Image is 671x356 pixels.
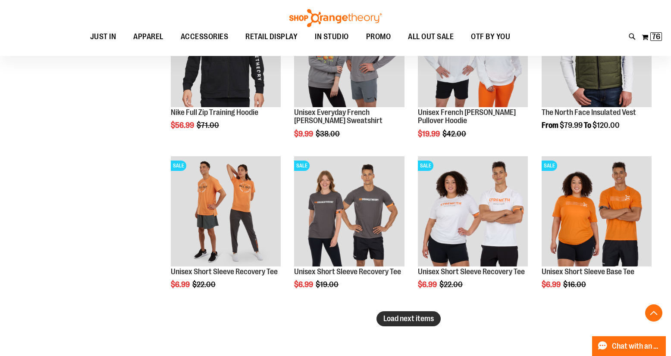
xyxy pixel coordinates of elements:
span: Chat with an Expert [612,342,661,350]
span: $6.99 [542,280,562,289]
span: RETAIL DISPLAY [245,27,298,46]
span: $120.00 [593,121,620,130]
span: Load next items [383,314,434,323]
a: Unisex Short Sleeve Base Tee [542,267,634,276]
span: $6.99 [418,280,438,289]
span: ALL OUT SALE [408,27,454,46]
img: Shop Orangetheory [288,9,383,27]
span: $42.00 [442,130,467,138]
span: $19.00 [316,280,340,289]
span: $22.00 [439,280,464,289]
div: product [414,152,532,311]
span: APPAREL [133,27,163,46]
img: Unisex Short Sleeve Recovery Tee primary image [171,156,281,266]
a: The North Face Insulated Vest [542,108,636,117]
a: Unisex French [PERSON_NAME] Pullover Hoodie [418,108,516,125]
a: Unisex Everyday French [PERSON_NAME] Sweatshirt [294,108,383,125]
a: Product image for Unisex Short Sleeve Recovery TeeSALE [418,156,528,267]
div: product [537,152,656,311]
a: Unisex Short Sleeve Recovery Tee [171,267,278,276]
span: SALE [542,161,557,171]
a: Nike Full Zip Training Hoodie [171,108,258,117]
span: $9.99 [294,130,314,138]
span: $16.00 [563,280,587,289]
button: Back To Top [645,304,662,322]
a: Product image for Unisex Short Sleeve Base TeeSALE [542,156,652,267]
span: $6.99 [171,280,191,289]
a: Unisex Short Sleeve Recovery Tee [418,267,525,276]
span: SALE [418,161,433,171]
span: To [584,121,591,130]
img: Product image for Unisex Short Sleeve Recovery Tee [418,156,528,266]
span: JUST IN [90,27,116,46]
span: ACCESSORIES [181,27,229,46]
img: Product image for Unisex Short Sleeve Recovery Tee [294,156,404,266]
button: Load next items [376,311,441,326]
img: Product image for Unisex Short Sleeve Base Tee [542,156,652,266]
a: Unisex Short Sleeve Recovery Tee [294,267,401,276]
span: From [542,121,558,130]
span: OTF BY YOU [471,27,510,46]
span: $56.99 [171,121,195,130]
span: PROMO [366,27,391,46]
span: SALE [171,161,186,171]
div: product [290,152,408,311]
button: Chat with an Expert [592,336,666,356]
span: $6.99 [294,280,314,289]
div: product [166,152,285,311]
span: $38.00 [316,130,341,138]
a: Product image for Unisex Short Sleeve Recovery TeeSALE [294,156,404,267]
span: $19.99 [418,130,441,138]
span: $71.00 [197,121,220,130]
span: IN STUDIO [315,27,349,46]
a: Unisex Short Sleeve Recovery Tee primary imageSALE [171,156,281,267]
span: 76 [652,32,660,41]
span: SALE [294,161,310,171]
span: $22.00 [192,280,217,289]
span: $79.99 [560,121,583,130]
